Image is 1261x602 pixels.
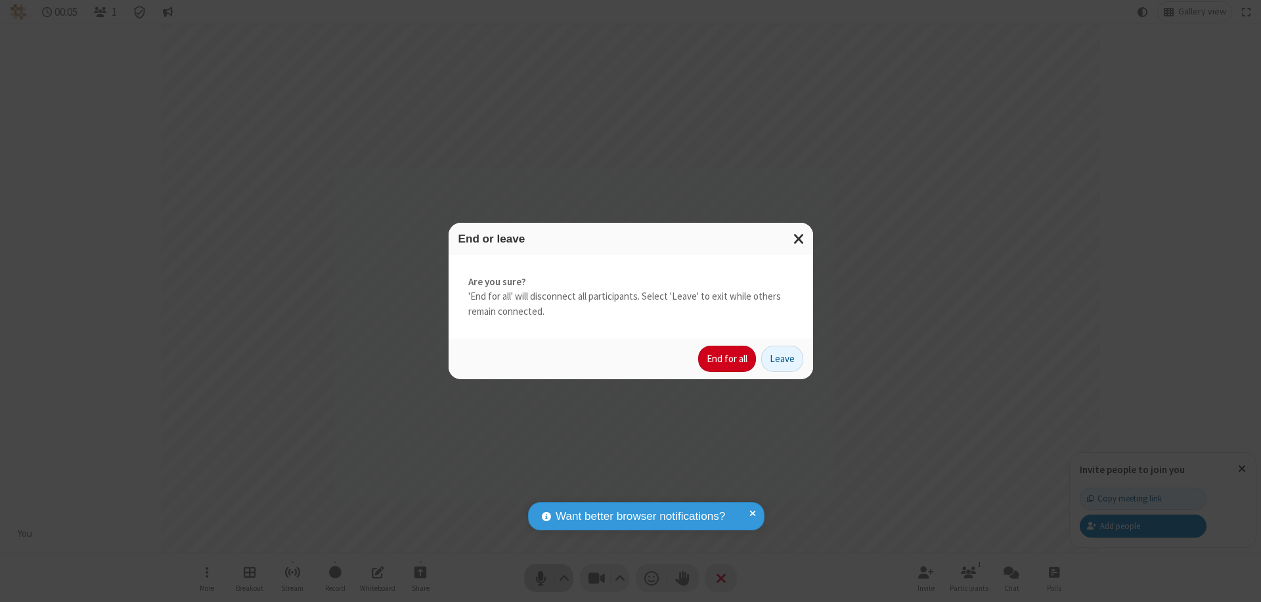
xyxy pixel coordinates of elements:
button: End for all [698,346,756,372]
button: Close modal [785,223,813,255]
strong: Are you sure? [468,275,793,290]
h3: End or leave [458,233,803,245]
span: Want better browser notifications? [556,508,725,525]
button: Leave [761,346,803,372]
div: 'End for all' will disconnect all participants. Select 'Leave' to exit while others remain connec... [449,255,813,339]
